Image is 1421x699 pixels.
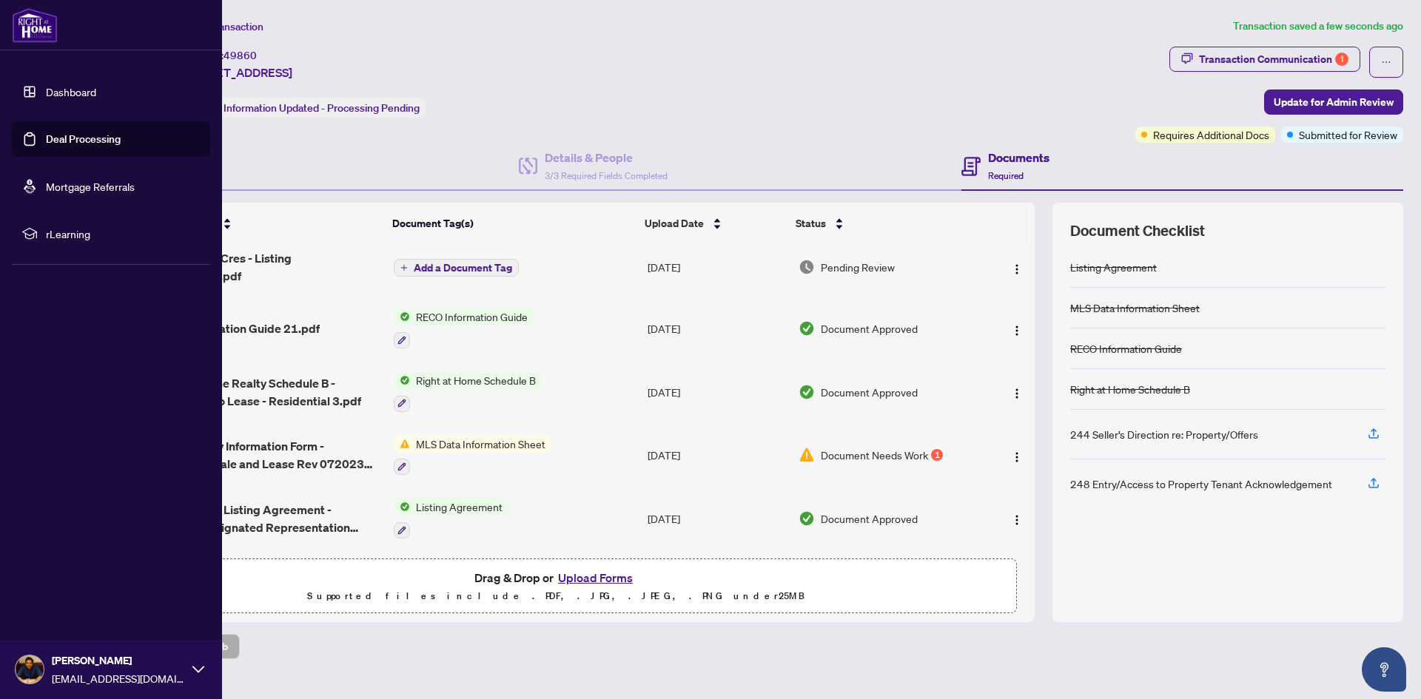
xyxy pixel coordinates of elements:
article: Transaction saved a few seconds ago [1233,18,1403,35]
p: Supported files include .PDF, .JPG, .JPEG, .PNG under 25 MB [104,587,1007,605]
button: Update for Admin Review [1264,90,1403,115]
td: [DATE] [642,237,793,297]
button: Open asap [1362,647,1406,692]
img: Profile Icon [16,655,44,683]
td: [DATE] [642,424,793,487]
span: Drag & Drop or [474,568,637,587]
td: [DATE] [642,297,793,360]
span: 3/3 Required Fields Completed [545,170,668,181]
span: 49860 [224,49,257,62]
h4: Documents [988,149,1049,166]
span: MLS Property Information Form - Residential Sale and Lease Rev 072023 1.pdf [150,437,382,473]
button: Status IconListing Agreement [394,499,508,538]
span: Right at Home Schedule B [410,372,542,388]
span: View Transaction [184,20,263,33]
button: Status IconRECO Information Guide [394,308,534,348]
span: Information Updated - Processing Pending [224,101,420,115]
div: 244 Seller’s Direction re: Property/Offers [1070,426,1258,442]
div: RECO Information Guide [1070,340,1182,357]
button: Add a Document Tag [394,259,519,277]
span: Update for Admin Review [1274,90,1394,114]
span: [STREET_ADDRESS] [184,64,292,81]
span: [PERSON_NAME] [52,652,185,669]
button: Logo [1005,507,1029,530]
h4: Details & People [545,149,668,166]
td: [DATE] [642,487,793,550]
span: Document Approved [821,320,918,337]
img: Logo [1011,514,1023,526]
img: Document Status [799,384,815,400]
span: Document Checklist [1070,220,1205,241]
img: Document Status [799,510,815,527]
th: Upload Date [639,203,789,244]
img: Document Status [799,447,815,463]
span: Document Approved [821,384,918,400]
span: Document Approved [821,510,918,527]
a: Dashboard [46,85,96,98]
span: 5160 Ravine Cres - Listing W12358373.pdf [150,249,382,285]
span: Requires Additional Docs [1153,126,1269,143]
span: MLS Data Information Sheet [410,436,551,452]
img: Logo [1011,388,1023,399]
img: Document Status [799,320,815,337]
div: Listing Agreement [1070,259,1157,275]
span: Status [796,215,826,232]
button: Add a Document Tag [394,258,519,277]
img: Status Icon [394,499,410,515]
button: Logo [1005,317,1029,340]
img: logo [12,7,58,43]
div: Transaction Communication [1199,47,1348,71]
div: MLS Data Information Sheet [1070,300,1200,316]
button: Status IconRight at Home Schedule B [394,372,542,412]
span: Submitted for Review [1299,126,1397,143]
td: [DATE] [642,360,793,424]
span: Right At Home Realty Schedule B - Agreement to Lease - Residential 3.pdf [150,374,382,410]
span: Document Needs Work [821,447,928,463]
span: [EMAIL_ADDRESS][DOMAIN_NAME] [52,670,185,686]
span: RECO Information Guide [410,308,534,325]
span: ellipsis [1381,57,1391,67]
span: Pending Review [821,259,895,275]
span: rLearning [46,226,200,242]
span: Required [988,170,1024,181]
img: Status Icon [394,372,410,388]
div: Right at Home Schedule B [1070,381,1190,397]
img: Document Status [799,259,815,275]
div: Status: [184,98,426,118]
button: Status IconMLS Data Information Sheet [394,436,551,476]
span: Add a Document Tag [414,263,512,273]
div: 1 [1335,53,1348,66]
span: Upload Date [645,215,704,232]
th: Status [790,203,978,244]
span: plus [400,264,408,271]
button: Upload Forms [554,568,637,587]
button: Logo [1005,255,1029,279]
span: Ontario 272 - Listing Agreement - Landlord Designated Representation Agreement Authority to Offer... [150,501,382,536]
img: Status Icon [394,308,410,325]
img: Logo [1011,263,1023,275]
img: Logo [1011,325,1023,337]
div: 1 [931,449,943,461]
img: Status Icon [394,436,410,452]
span: Drag & Drop orUpload FormsSupported files include .PDF, .JPG, .JPEG, .PNG under25MB [95,559,1016,614]
button: Logo [1005,443,1029,467]
a: Deal Processing [46,132,121,146]
span: RECO Information Guide 21.pdf [150,320,320,337]
button: Logo [1005,380,1029,404]
span: Listing Agreement [410,499,508,515]
img: Logo [1011,451,1023,463]
th: Document Tag(s) [386,203,639,244]
a: Mortgage Referrals [46,180,135,193]
button: Transaction Communication1 [1169,47,1360,72]
div: 248 Entry/Access to Property Tenant Acknowledgement [1070,476,1332,492]
th: (5) File Name [144,203,387,244]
